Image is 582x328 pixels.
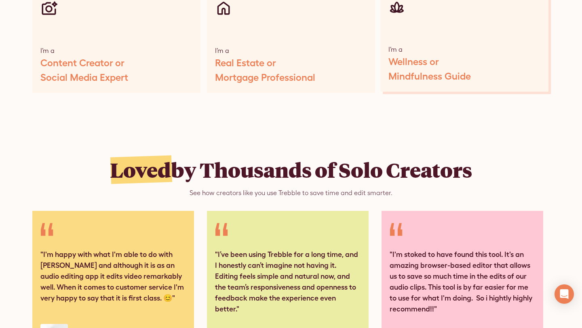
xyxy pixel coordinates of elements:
[390,249,535,325] div: "I'm stoked to have found this tool. It's an amazing browser-based editor that allows us to save ...
[190,188,392,198] div: See how creators like you use Trebble to save time and edit smarter.
[110,158,472,182] h2: by Thousands of Solo Creators
[40,56,128,85] div: Content Creator or Social Media Expert
[215,46,229,56] div: I’m a
[555,284,574,304] div: Open Intercom Messenger
[40,46,55,56] div: I’m a
[110,156,171,183] span: Loved
[40,249,186,314] div: "I'm happy with what I'm able to do with [PERSON_NAME] and although it is as an audio editing app...
[215,249,361,325] div: "I’ve been using Trebble for a long time, and I honestly can’t imagine not having it. Editing fee...
[388,55,471,84] div: Wellness or Mindfulness Guide
[388,45,403,55] div: I’m a
[215,56,315,85] div: Real Estate or Mortgage Professional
